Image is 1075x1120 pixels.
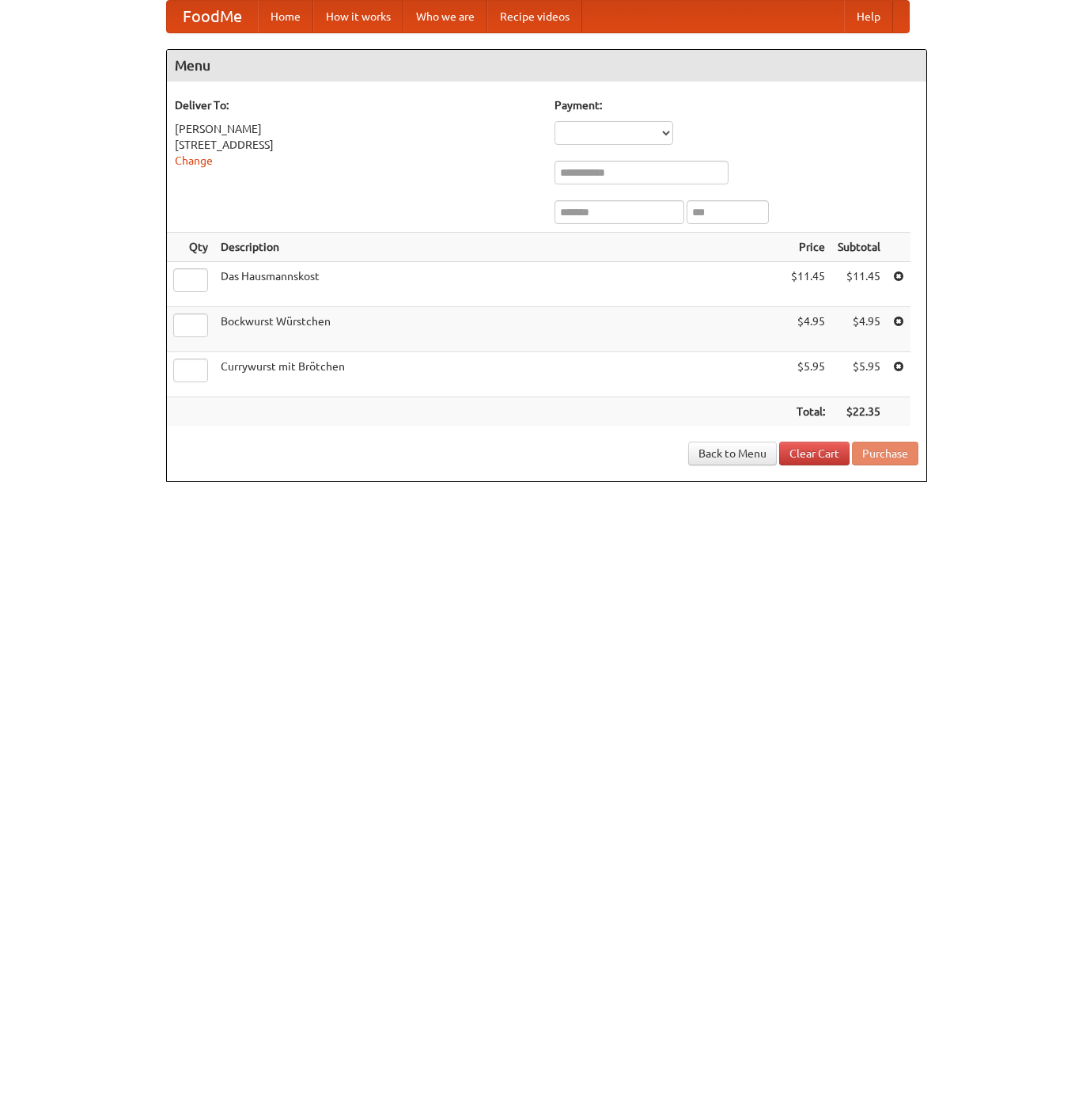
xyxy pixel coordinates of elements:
[175,121,539,137] div: [PERSON_NAME]
[175,154,213,167] a: Change
[167,233,214,262] th: Qty
[844,1,893,32] a: Help
[852,442,918,465] button: Purchase
[167,50,926,82] h4: Menu
[555,97,918,113] h5: Payment:
[785,397,831,427] th: Total:
[214,307,785,352] td: Bockwurst Würstchen
[403,1,487,32] a: Who we are
[175,97,539,113] h5: Deliver To:
[214,352,785,397] td: Currywurst mit Brötchen
[785,352,831,397] td: $5.95
[175,137,539,153] div: [STREET_ADDRESS]
[167,1,258,32] a: FoodMe
[214,233,785,262] th: Description
[258,1,313,32] a: Home
[831,233,887,262] th: Subtotal
[831,262,887,307] td: $11.45
[831,397,887,427] th: $22.35
[313,1,403,32] a: How it works
[831,307,887,352] td: $4.95
[785,233,831,262] th: Price
[831,352,887,397] td: $5.95
[785,262,831,307] td: $11.45
[785,307,831,352] td: $4.95
[487,1,582,32] a: Recipe videos
[688,442,777,465] a: Back to Menu
[779,442,850,465] a: Clear Cart
[214,262,785,307] td: Das Hausmannskost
